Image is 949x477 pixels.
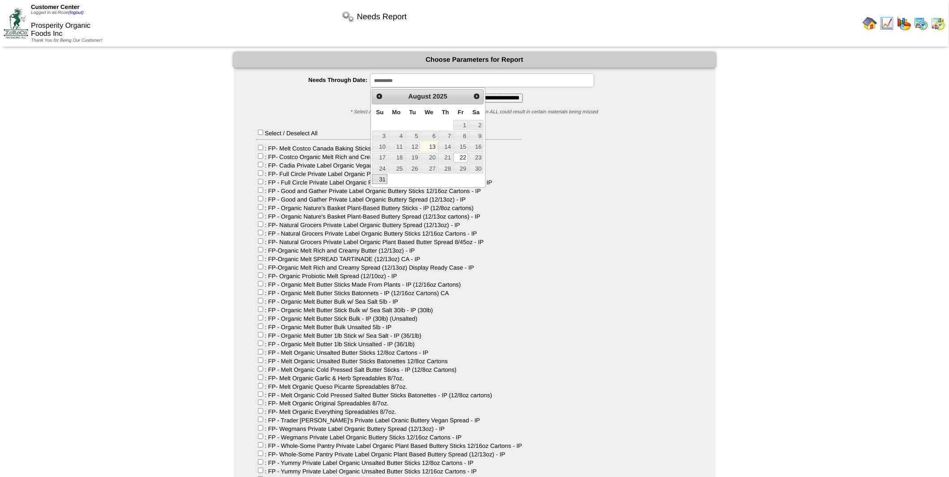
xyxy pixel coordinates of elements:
img: line_graph.gif [880,16,894,30]
a: 18 [388,153,405,163]
span: August [409,93,431,100]
a: 20 [421,153,437,163]
img: calendarinout.gif [931,16,945,30]
a: 12 [405,142,420,151]
a: 2 [469,120,483,130]
img: ZoRoCo_Logo(Green%26Foil)%20jpg.webp [4,8,28,38]
a: 19 [405,153,420,163]
a: 11 [388,142,405,151]
a: 29 [453,163,468,173]
a: 25 [388,163,405,173]
span: Saturday [473,109,480,116]
a: 1 [453,120,468,130]
a: 22 [453,153,468,163]
span: Thank You for Being Our Customer! [31,38,102,43]
span: Tuesday [409,109,416,116]
a: 21 [438,153,453,163]
span: Needs Report [357,12,407,21]
span: Wednesday [425,109,434,116]
img: graph.gif [897,16,911,30]
div: Choose Parameters for Report [234,52,716,68]
a: 8 [453,131,468,141]
img: home.gif [863,16,877,30]
span: Monday [392,109,400,116]
a: 5 [405,131,420,141]
a: 23 [469,153,483,163]
a: (logout) [68,10,83,15]
a: 30 [469,163,483,173]
a: 27 [421,163,437,173]
a: 7 [438,131,453,141]
a: 28 [438,163,453,173]
div: * Select ALL to capture all needs. Selecting anything other than ALL could result in certain mate... [234,109,716,115]
a: 16 [469,142,483,151]
span: 2025 [433,93,448,100]
a: 15 [453,142,468,151]
a: 13 [421,142,437,151]
a: 26 [405,163,420,173]
span: Next [473,93,480,100]
span: Prosperity Organic Foods Inc [31,22,91,38]
a: Next [470,90,482,102]
span: Friday [458,109,464,116]
img: workflow.png [341,9,355,24]
span: Sunday [376,109,384,116]
span: Logged in as Rcoe [31,10,83,15]
span: Customer Center [31,4,79,10]
a: 3 [372,131,387,141]
span: Prev [376,93,383,100]
a: 4 [388,131,405,141]
a: Prev [373,90,385,102]
a: 14 [438,142,453,151]
a: 9 [469,131,483,141]
a: 10 [372,142,387,151]
a: 6 [421,131,437,141]
a: 24 [372,163,387,173]
a: 31 [372,174,387,184]
label: Needs Through Date: [252,77,370,83]
a: 17 [372,153,387,163]
span: Thursday [442,109,449,116]
img: calendarprod.gif [914,16,928,30]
